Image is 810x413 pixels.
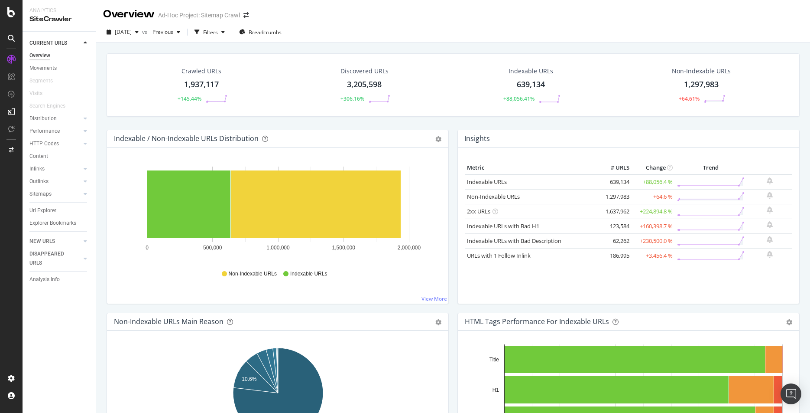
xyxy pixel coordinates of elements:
[632,248,675,263] td: +3,456.4 %
[467,222,539,230] a: Indexable URLs with Bad H1
[191,25,228,39] button: Filters
[149,28,173,36] span: Previous
[767,221,773,228] div: bell-plus
[632,204,675,219] td: +224,894.8 %
[767,236,773,243] div: bell-plus
[684,79,719,90] div: 1,297,983
[465,317,609,326] div: HTML Tags Performance for Indexable URLs
[597,233,632,248] td: 62,262
[29,190,52,199] div: Sitemaps
[203,29,218,36] div: Filters
[632,233,675,248] td: +230,500.0 %
[29,127,60,136] div: Performance
[29,237,81,246] a: NEW URLS
[146,245,149,251] text: 0
[597,248,632,263] td: 186,995
[492,387,499,393] text: H1
[597,174,632,190] td: 639,134
[29,249,73,268] div: DISAPPEARED URLS
[229,270,277,278] span: Non-Indexable URLs
[597,161,632,174] th: # URLS
[29,206,90,215] a: Url Explorer
[29,39,81,48] a: CURRENT URLS
[29,14,89,24] div: SiteCrawler
[29,164,81,174] a: Inlinks
[632,174,675,190] td: +88,056.4 %
[421,295,447,302] a: View More
[103,25,142,39] button: [DATE]
[236,25,285,39] button: Breadcrumbs
[243,12,249,18] div: arrow-right-arrow-left
[632,189,675,204] td: +64.6 %
[781,383,801,404] div: Open Intercom Messenger
[464,133,490,144] h4: Insights
[203,245,222,251] text: 500,000
[29,89,51,98] a: Visits
[332,245,356,251] text: 1,500,000
[467,252,531,259] a: URLs with 1 Follow Inlink
[489,357,499,363] text: Title
[29,206,56,215] div: Url Explorer
[158,11,240,20] div: Ad-Hoc Project: Sitemap Crawl
[29,127,81,136] a: Performance
[465,161,597,174] th: Metric
[29,51,50,60] div: Overview
[672,67,731,75] div: Non-Indexable URLs
[290,270,327,278] span: Indexable URLs
[29,152,90,161] a: Content
[29,102,74,111] a: Search Engines
[29,219,76,228] div: Explorer Bookmarks
[29,64,57,73] div: Movements
[679,95,700,102] div: +64.61%
[29,76,62,85] a: Segments
[467,178,507,186] a: Indexable URLs
[114,134,259,143] div: Indexable / Non-Indexable URLs Distribution
[786,319,792,325] div: gear
[340,67,389,75] div: Discovered URLs
[142,28,149,36] span: vs
[184,79,219,90] div: 1,937,117
[29,51,90,60] a: Overview
[29,7,89,14] div: Analytics
[467,193,520,200] a: Non-Indexable URLs
[29,190,81,199] a: Sitemaps
[435,136,441,142] div: gear
[767,206,773,213] div: bell-plus
[29,164,45,174] div: Inlinks
[509,67,553,75] div: Indexable URLs
[597,189,632,204] td: 1,297,983
[29,39,67,48] div: CURRENT URLS
[632,161,675,174] th: Change
[29,64,90,73] a: Movements
[29,152,48,161] div: Content
[29,114,57,123] div: Distribution
[632,219,675,233] td: +160,398.7 %
[467,207,490,215] a: 2xx URLs
[249,29,282,36] span: Breadcrumbs
[767,251,773,258] div: bell-plus
[435,319,441,325] div: gear
[517,79,545,90] div: 639,134
[29,114,81,123] a: Distribution
[149,25,184,39] button: Previous
[103,7,155,22] div: Overview
[114,317,224,326] div: Non-Indexable URLs Main Reason
[29,89,42,98] div: Visits
[115,28,132,36] span: 2025 Sep. 8th
[467,237,561,245] a: Indexable URLs with Bad Description
[503,95,535,102] div: +88,056.41%
[29,177,81,186] a: Outlinks
[347,79,382,90] div: 3,205,598
[29,219,90,228] a: Explorer Bookmarks
[29,177,49,186] div: Outlinks
[29,102,65,111] div: Search Engines
[181,67,221,75] div: Crawled URLs
[597,204,632,219] td: 1,637,962
[114,161,442,262] svg: A chart.
[242,376,256,382] text: 10.6%
[398,245,421,251] text: 2,000,000
[597,219,632,233] td: 123,584
[29,275,60,284] div: Analysis Info
[178,95,201,102] div: +145.44%
[29,249,81,268] a: DISAPPEARED URLS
